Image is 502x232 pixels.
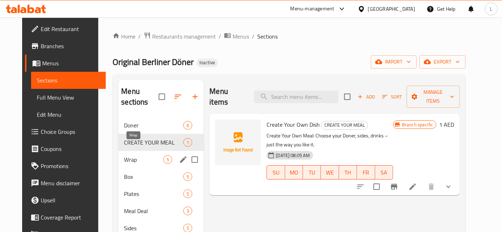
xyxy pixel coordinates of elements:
button: SA [375,165,393,180]
span: WE [324,167,336,178]
h2: Menu sections [121,86,159,107]
span: Menu disclaimer [41,179,100,187]
span: Add item [355,91,378,102]
span: MO [288,167,300,178]
nav: breadcrumb [113,32,466,41]
button: SU [267,165,285,180]
button: sort-choices [352,178,369,195]
span: Doner [124,121,183,130]
button: Add [355,91,378,102]
a: Choice Groups [25,123,106,140]
span: CREATE YOUR MEAL [124,138,183,147]
button: show more [440,178,457,195]
span: Sort [382,93,402,101]
a: Restaurants management [144,32,216,41]
span: Sort items [378,91,407,102]
svg: Show Choices [444,182,453,191]
div: items [183,172,192,181]
a: Edit menu item [408,182,417,191]
span: Edit Menu [37,110,100,119]
div: Meal Deal3 [118,202,204,220]
div: Menu-management [290,5,334,13]
span: Menus [233,32,249,41]
a: Home [113,32,135,41]
h6: 1 AED [439,120,454,130]
a: Promotions [25,157,106,175]
span: Coverage Report [41,213,100,222]
span: Sections [37,76,100,85]
span: Select section [340,89,355,104]
span: Box [124,172,183,181]
span: Menus [42,59,100,67]
span: 1 [184,139,192,146]
span: CREATE YOUR MEAL [322,121,368,129]
span: 3 [184,208,192,215]
div: items [183,207,192,215]
span: Coupons [41,145,100,153]
button: MO [285,165,303,180]
span: TH [342,167,354,178]
span: Add [357,93,376,101]
span: 5 [164,156,172,163]
span: 5 [184,173,192,180]
button: Add section [187,88,204,105]
span: 5 [184,225,192,232]
div: items [183,121,192,130]
span: L [490,5,492,13]
span: Original Berliner Döner [113,54,194,70]
button: delete [423,178,440,195]
span: TU [306,167,318,178]
span: FR [360,167,372,178]
span: Plates [124,190,183,198]
span: SU [270,167,282,178]
input: search [254,91,338,103]
li: / [252,32,254,41]
a: Edit Restaurant [25,20,106,37]
span: Inactive [197,60,218,66]
span: 5 [184,191,192,197]
span: Manage items [412,88,454,106]
span: export [425,57,460,66]
div: items [163,155,172,164]
div: Wrap5edit [118,151,204,168]
span: Promotions [41,162,100,170]
span: Restaurants management [152,32,216,41]
a: Menus [224,32,249,41]
span: Sections [257,32,278,41]
span: import [377,57,411,66]
span: [DATE] 08:05 AM [273,152,313,159]
a: Branches [25,37,106,55]
span: Select all sections [154,89,169,104]
span: Branches [41,42,100,50]
span: SA [378,167,390,178]
span: Select to update [369,179,384,194]
p: Create Your Own Meal: Choose your Doner, sides, drinks – just the way you like it. [267,131,393,149]
button: Sort [381,91,404,102]
h2: Menu items [209,86,245,107]
div: Meal Deal [124,207,183,215]
a: Coupons [25,140,106,157]
div: Box5 [118,168,204,185]
a: Sections [31,72,106,89]
button: TH [339,165,357,180]
a: Full Menu View [31,89,106,106]
div: CREATE YOUR MEAL1 [118,134,204,151]
div: CREATE YOUR MEAL [321,121,368,130]
span: Wrap [124,155,163,164]
div: items [183,190,192,198]
div: items [183,138,192,147]
img: Create Your Own Dish [215,120,261,165]
span: Create Your Own Dish [267,119,320,130]
div: Doner6 [118,117,204,134]
button: import [371,55,417,69]
button: WE [321,165,339,180]
span: 6 [184,122,192,129]
a: Menus [25,55,106,72]
span: Upsell [41,196,100,205]
div: Inactive [197,59,218,67]
span: Choice Groups [41,127,100,136]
